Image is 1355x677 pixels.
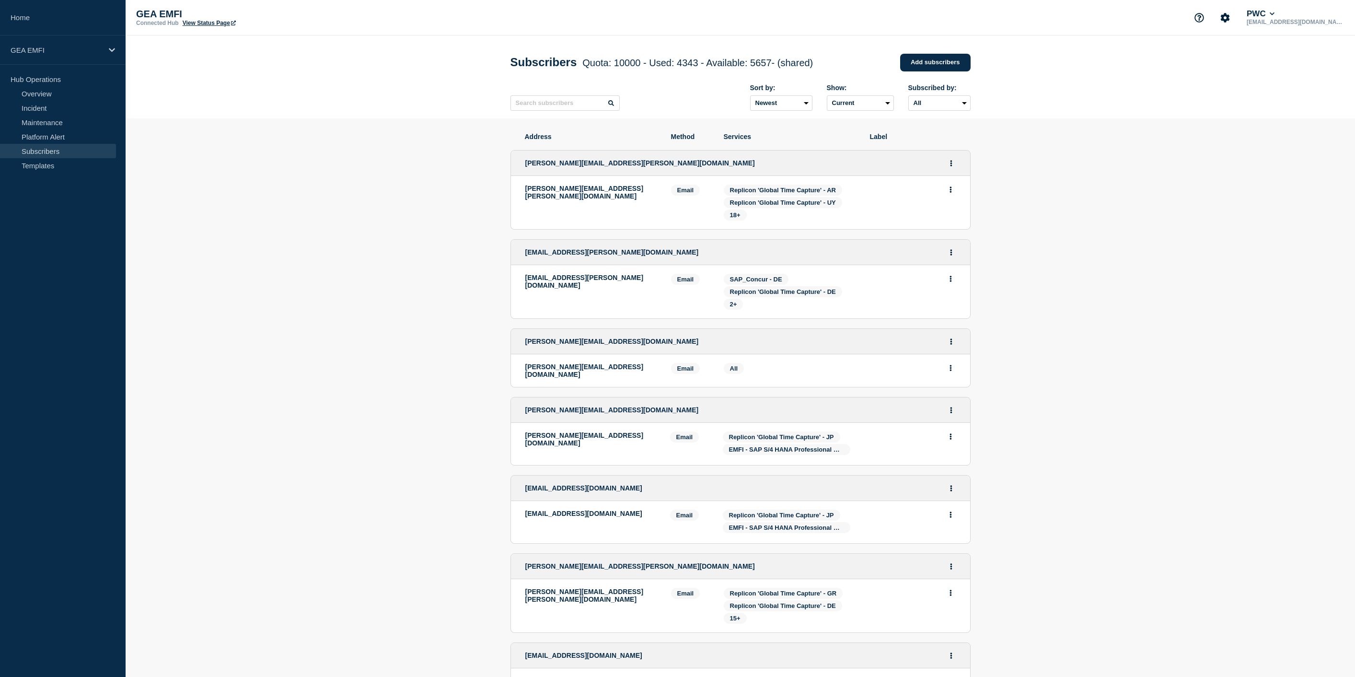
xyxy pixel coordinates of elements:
p: Connected Hub [136,20,179,26]
div: Subscribed by: [908,84,971,92]
button: Actions [945,429,957,444]
button: Actions [945,361,957,375]
p: GEA EMFI [11,46,103,54]
span: Replicon 'Global Time Capture' - JP [729,433,834,441]
span: EMFI - SAP S/4 HANA Professional Cloud - JP [729,524,864,531]
span: [EMAIL_ADDRESS][DOMAIN_NAME] [525,484,642,492]
button: Actions [945,245,957,260]
span: Replicon 'Global Time Capture' - DE [730,288,836,295]
button: Actions [945,559,957,574]
button: Account settings [1215,8,1235,28]
span: Replicon 'Global Time Capture' - DE [730,602,836,609]
select: Sort by [750,95,812,111]
a: View Status Page [183,20,236,26]
p: [EMAIL_ADDRESS][DOMAIN_NAME] [1245,19,1344,25]
span: Services [724,133,856,140]
button: Actions [945,403,957,418]
p: [PERSON_NAME][EMAIL_ADDRESS][DOMAIN_NAME] [525,432,656,447]
span: Method [671,133,709,140]
span: Email [671,588,700,599]
span: [PERSON_NAME][EMAIL_ADDRESS][PERSON_NAME][DOMAIN_NAME] [525,159,755,167]
p: [EMAIL_ADDRESS][PERSON_NAME][DOMAIN_NAME] [525,274,657,289]
span: 18+ [730,211,741,219]
p: [PERSON_NAME][EMAIL_ADDRESS][PERSON_NAME][DOMAIN_NAME] [525,185,657,200]
span: Quota: 10000 - Used: 4343 - Available: 5657 - (shared) [582,58,813,68]
span: Address [525,133,657,140]
button: Actions [945,481,957,496]
button: Actions [945,648,957,663]
span: [PERSON_NAME][EMAIL_ADDRESS][DOMAIN_NAME] [525,338,699,345]
span: Email [670,510,699,521]
span: All [730,365,738,372]
p: GEA EMFI [136,9,328,20]
a: Add subscribers [900,54,971,71]
div: Show: [827,84,894,92]
button: Actions [945,334,957,349]
span: SAP_Concur - DE [730,276,782,283]
span: [EMAIL_ADDRESS][DOMAIN_NAME] [525,652,642,659]
input: Search subscribers [510,95,620,111]
p: [EMAIL_ADDRESS][DOMAIN_NAME] [525,510,656,517]
button: Actions [945,271,957,286]
button: Actions [945,182,957,197]
span: [PERSON_NAME][EMAIL_ADDRESS][PERSON_NAME][DOMAIN_NAME] [525,562,755,570]
span: EMFI - SAP S/4 HANA Professional Cloud - JP [729,446,864,453]
button: Support [1189,8,1209,28]
button: PWC [1245,9,1276,19]
p: [PERSON_NAME][EMAIL_ADDRESS][DOMAIN_NAME] [525,363,657,378]
h1: Subscribers [510,56,813,69]
span: Replicon 'Global Time Capture' - AR [730,187,836,194]
span: [PERSON_NAME][EMAIL_ADDRESS][DOMAIN_NAME] [525,406,699,414]
span: Label [870,133,956,140]
select: Deleted [827,95,894,111]
span: Email [671,274,700,285]
button: Actions [945,507,957,522]
span: Replicon 'Global Time Capture' - JP [729,512,834,519]
span: Replicon 'Global Time Capture' - UY [730,199,836,206]
select: Subscribed by [908,95,971,111]
div: Sort by: [750,84,812,92]
span: Email [670,432,699,443]
button: Actions [945,585,957,600]
span: Email [671,185,700,196]
span: Email [671,363,700,374]
span: [EMAIL_ADDRESS][PERSON_NAME][DOMAIN_NAME] [525,248,699,256]
span: 15+ [730,615,741,622]
p: [PERSON_NAME][EMAIL_ADDRESS][PERSON_NAME][DOMAIN_NAME] [525,588,657,603]
button: Actions [945,156,957,171]
span: 2+ [730,301,737,308]
span: Replicon 'Global Time Capture' - GR [730,590,837,597]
